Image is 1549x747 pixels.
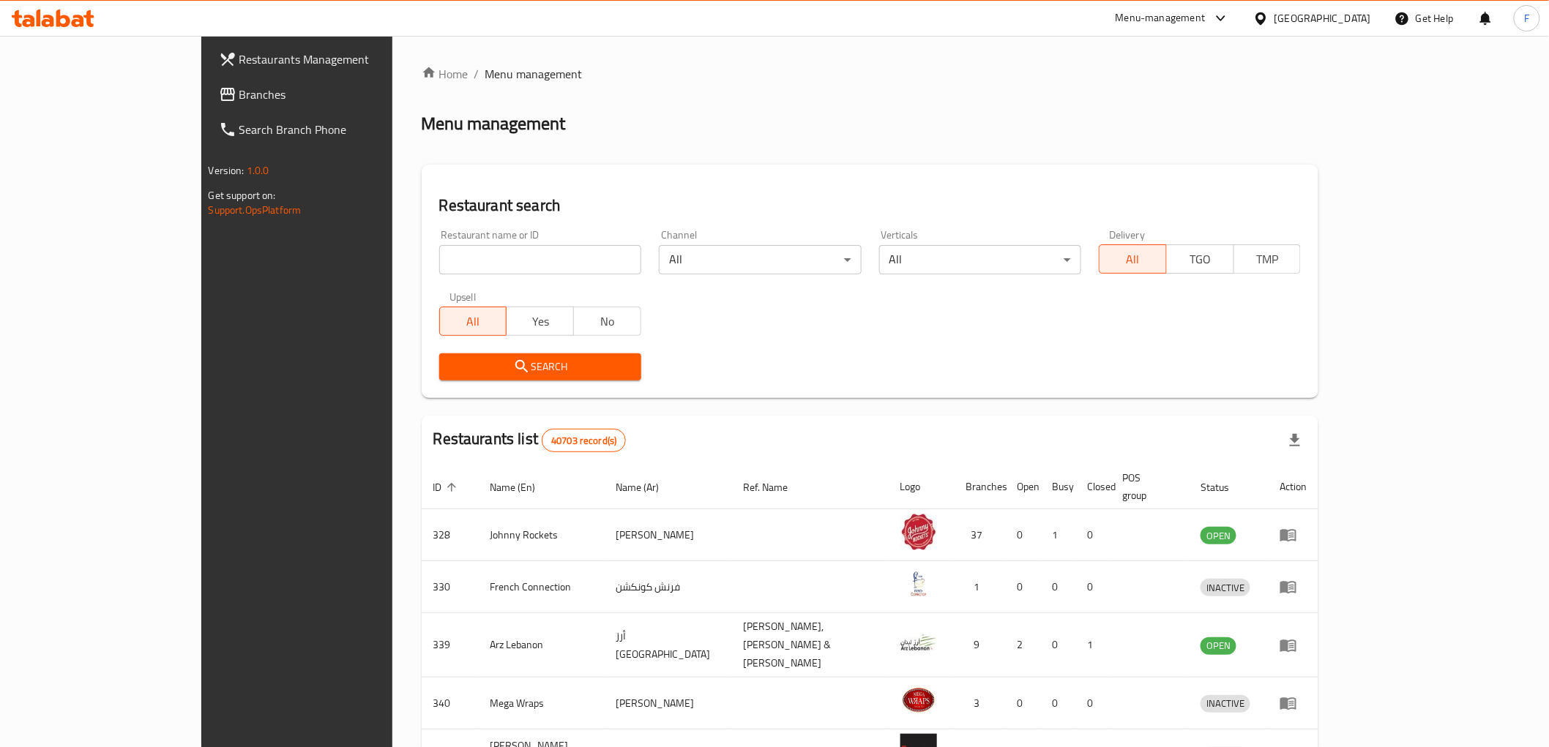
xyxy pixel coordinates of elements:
[1201,637,1236,654] span: OPEN
[422,112,566,135] h2: Menu management
[1041,509,1076,561] td: 1
[439,307,507,336] button: All
[573,307,641,336] button: No
[1274,10,1371,26] div: [GEOGRAPHIC_DATA]
[1116,10,1206,27] div: Menu-management
[1201,527,1236,544] div: OPEN
[512,311,568,332] span: Yes
[1076,509,1111,561] td: 0
[604,677,731,729] td: [PERSON_NAME]
[889,465,955,509] th: Logo
[439,195,1302,217] h2: Restaurant search
[743,478,807,496] span: Ref. Name
[1041,561,1076,613] td: 0
[1006,677,1041,729] td: 0
[1280,637,1307,654] div: Menu
[1201,579,1250,596] span: INACTIVE
[1041,677,1076,729] td: 0
[1280,526,1307,544] div: Menu
[1006,465,1041,509] th: Open
[433,478,461,496] span: ID
[1076,465,1111,509] th: Closed
[239,121,448,138] span: Search Branch Phone
[604,561,731,613] td: فرنش كونكشن
[1280,578,1307,596] div: Menu
[542,434,625,448] span: 40703 record(s)
[1041,465,1076,509] th: Busy
[1076,613,1111,677] td: 1
[1076,677,1111,729] td: 0
[439,245,641,274] input: Search for restaurant name or ID..
[506,307,574,336] button: Yes
[955,509,1006,561] td: 37
[451,358,630,376] span: Search
[1076,561,1111,613] td: 0
[479,509,605,561] td: Johnny Rockets
[900,682,937,718] img: Mega Wraps
[1201,528,1236,544] span: OPEN
[474,65,479,83] li: /
[616,478,678,496] span: Name (Ar)
[207,112,460,147] a: Search Branch Phone
[900,624,937,661] img: Arz Lebanon
[1201,695,1250,713] div: INACTIVE
[1524,10,1529,26] span: F
[604,613,731,677] td: أرز [GEOGRAPHIC_DATA]
[446,311,501,332] span: All
[879,245,1081,274] div: All
[900,514,937,550] img: Johnny Rockets
[1123,469,1172,504] span: POS group
[490,478,555,496] span: Name (En)
[209,200,302,219] a: Support.OpsPlatform
[1280,694,1307,712] div: Menu
[955,561,1006,613] td: 1
[433,428,627,452] h2: Restaurants list
[207,77,460,112] a: Branches
[1109,230,1146,240] label: Delivery
[209,186,276,205] span: Get support on:
[542,429,626,452] div: Total records count
[1099,244,1167,274] button: All
[439,353,641,380] button: Search
[479,561,605,613] td: French Connection
[247,161,269,180] span: 1.0.0
[955,677,1006,729] td: 3
[485,65,583,83] span: Menu management
[1201,478,1248,496] span: Status
[207,42,460,77] a: Restaurants Management
[479,613,605,677] td: Arz Lebanon
[1105,249,1161,270] span: All
[1240,249,1296,270] span: TMP
[1166,244,1234,274] button: TGO
[209,161,245,180] span: Version:
[1173,249,1228,270] span: TGO
[1006,561,1041,613] td: 0
[955,613,1006,677] td: 9
[955,465,1006,509] th: Branches
[422,65,1319,83] nav: breadcrumb
[1006,509,1041,561] td: 0
[1277,423,1313,458] div: Export file
[1006,613,1041,677] td: 2
[1268,465,1318,509] th: Action
[1041,613,1076,677] td: 0
[239,86,448,103] span: Branches
[1201,579,1250,596] div: INACTIVE
[239,50,448,68] span: Restaurants Management
[1233,244,1302,274] button: TMP
[900,566,937,602] img: French Connection
[1201,695,1250,712] span: INACTIVE
[659,245,861,274] div: All
[449,292,477,302] label: Upsell
[479,677,605,729] td: Mega Wraps
[580,311,635,332] span: No
[731,613,889,677] td: [PERSON_NAME],[PERSON_NAME] & [PERSON_NAME]
[604,509,731,561] td: [PERSON_NAME]
[1201,637,1236,655] div: OPEN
